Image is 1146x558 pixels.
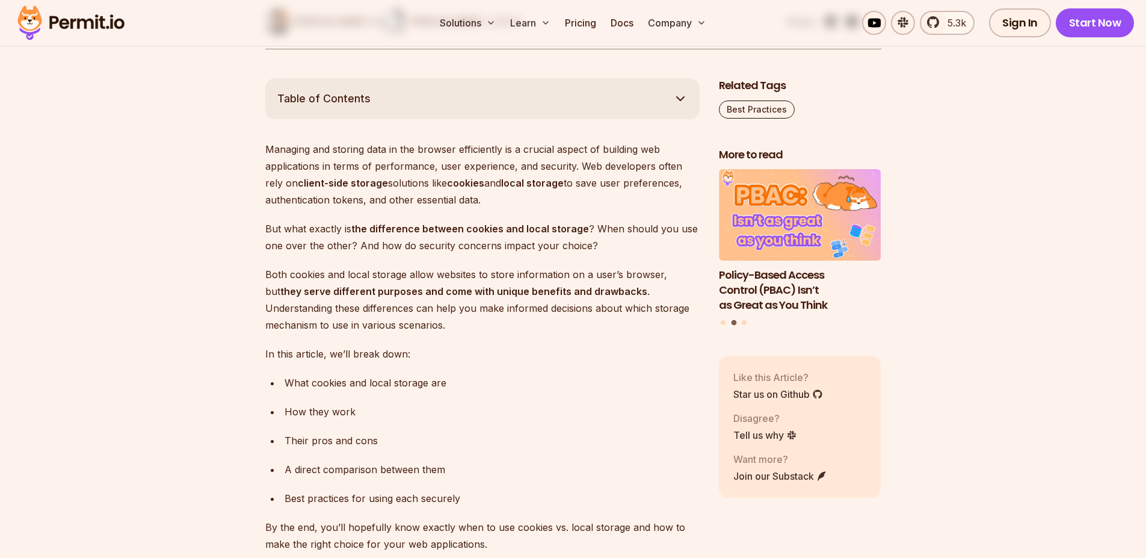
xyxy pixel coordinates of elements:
a: Join our Substack [733,469,827,483]
div: What cookies and local storage are [285,374,700,391]
a: Star us on Github [733,387,823,401]
strong: client-side storage [298,177,388,189]
img: Policy-Based Access Control (PBAC) Isn’t as Great as You Think [719,169,881,261]
div: A direct comparison between them [285,461,700,478]
a: Start Now [1056,8,1135,37]
button: Go to slide 2 [731,320,736,326]
a: Best Practices [719,101,795,119]
p: But what exactly is ? When should you use one over the other? And how do security concerns impact... [265,220,700,254]
button: Company [643,11,711,35]
span: Table of Contents [277,90,371,107]
span: 5.3k [940,16,966,30]
a: Policy-Based Access Control (PBAC) Isn’t as Great as You ThinkPolicy-Based Access Control (PBAC) ... [719,169,881,312]
button: Learn [505,11,555,35]
strong: the difference between cookies and local storage [351,223,589,235]
img: Permit logo [12,2,130,43]
strong: local storage [501,177,564,189]
button: Table of Contents [265,78,700,119]
p: By the end, you’ll hopefully know exactly when to use cookies vs. local storage and how to make t... [265,519,700,553]
a: 5.3k [920,11,975,35]
a: Sign In [989,8,1051,37]
strong: they serve different purposes and come with unique benefits and drawbacks [280,285,647,297]
p: Want more? [733,452,827,467]
div: Best practices for using each securely [285,490,700,507]
a: Pricing [560,11,601,35]
p: Managing and storing data in the browser efficiently is a crucial aspect of building web applicat... [265,141,700,208]
strong: cookies [447,177,484,189]
p: Both cookies and local storage allow websites to store information on a user’s browser, but . Und... [265,266,700,333]
div: Posts [719,169,881,327]
h2: Related Tags [719,78,881,93]
p: Disagree? [733,411,797,426]
div: Their pros and cons [285,432,700,449]
button: Go to slide 3 [742,320,747,325]
li: 2 of 3 [719,169,881,312]
p: Like this Article? [733,370,823,385]
div: How they work [285,403,700,420]
a: Docs [606,11,638,35]
h3: Policy-Based Access Control (PBAC) Isn’t as Great as You Think [719,268,881,312]
h2: More to read [719,147,881,163]
button: Solutions [435,11,501,35]
a: Tell us why [733,428,797,442]
p: In this article, we’ll break down: [265,346,700,362]
button: Go to slide 1 [721,320,725,325]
